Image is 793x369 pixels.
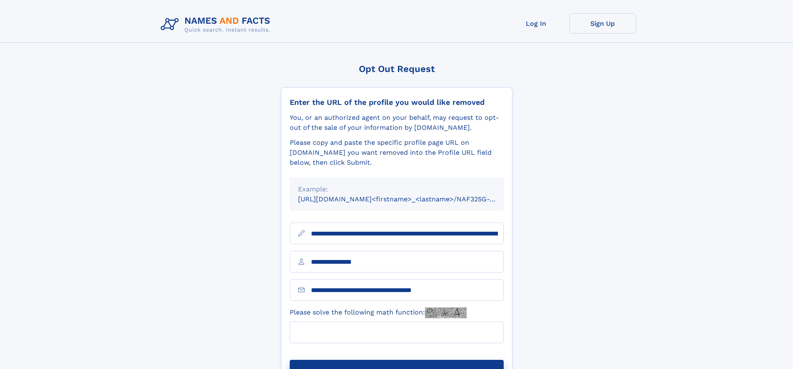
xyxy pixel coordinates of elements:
[290,113,504,133] div: You, or an authorized agent on your behalf, may request to opt-out of the sale of your informatio...
[290,138,504,168] div: Please copy and paste the specific profile page URL on [DOMAIN_NAME] you want removed into the Pr...
[298,195,520,203] small: [URL][DOMAIN_NAME]<firstname>_<lastname>/NAF325G-xxxxxxxx
[569,13,636,34] a: Sign Up
[503,13,569,34] a: Log In
[290,98,504,107] div: Enter the URL of the profile you would like removed
[298,184,495,194] div: Example:
[281,64,512,74] div: Opt Out Request
[290,307,467,318] label: Please solve the following math function:
[157,13,277,36] img: Logo Names and Facts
